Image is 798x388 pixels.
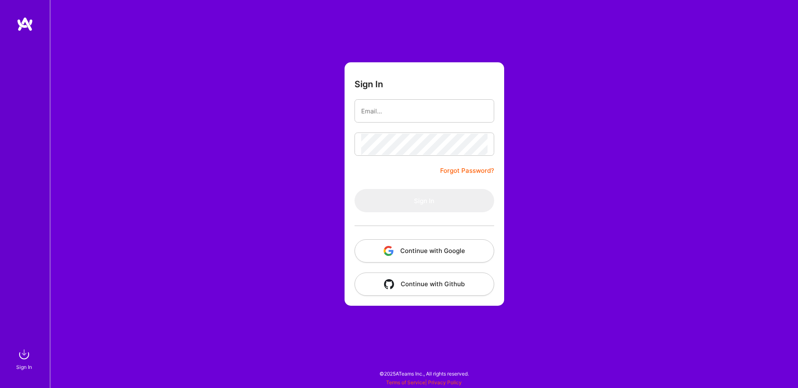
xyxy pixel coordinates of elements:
[384,246,394,256] img: icon
[428,379,462,386] a: Privacy Policy
[50,363,798,384] div: © 2025 ATeams Inc., All rights reserved.
[17,17,33,32] img: logo
[16,346,32,363] img: sign in
[355,239,494,263] button: Continue with Google
[386,379,462,386] span: |
[355,273,494,296] button: Continue with Github
[17,346,32,371] a: sign inSign In
[384,279,394,289] img: icon
[386,379,425,386] a: Terms of Service
[361,101,488,122] input: Email...
[16,363,32,371] div: Sign In
[440,166,494,176] a: Forgot Password?
[355,79,383,89] h3: Sign In
[355,189,494,212] button: Sign In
